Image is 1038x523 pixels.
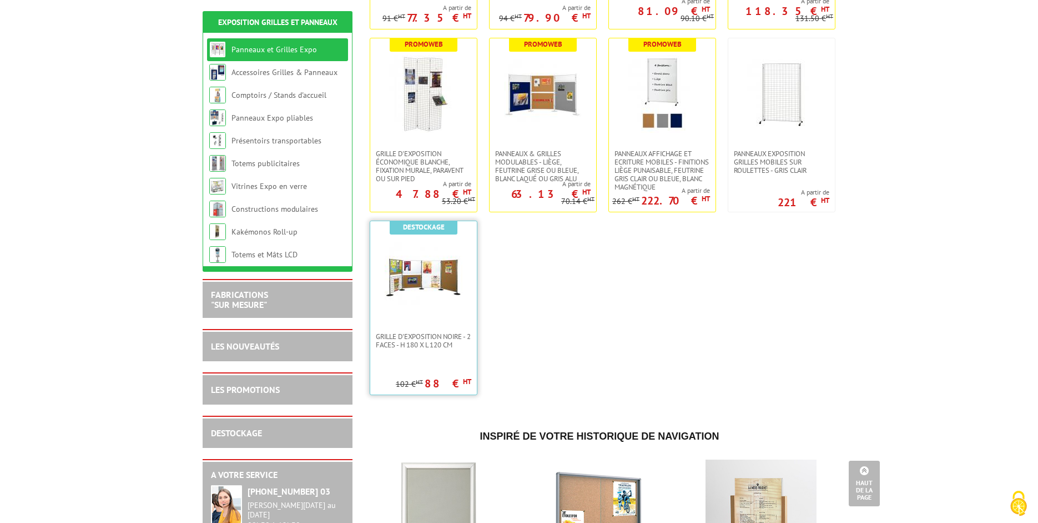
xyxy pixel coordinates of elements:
[209,246,226,263] img: Totems et Mâts LCD
[211,470,344,480] h2: A votre service
[743,55,820,133] img: Panneaux Exposition Grilles mobiles sur roulettes - gris clair
[702,4,710,14] sup: HT
[209,87,226,103] img: Comptoirs / Stands d'accueil
[405,39,443,49] b: Promoweb
[231,250,298,260] a: Totems et Mâts LCD
[370,332,477,349] a: Grille d'exposition noire - 2 faces - H 180 x L 120 cm
[707,12,714,20] sup: HT
[231,90,326,100] a: Comptoirs / Stands d'accueil
[681,14,714,23] p: 90.10 €
[499,3,591,12] span: A partir de
[211,384,280,395] a: LES PROMOTIONS
[490,150,596,183] a: Panneaux & Grilles modulables - liège, feutrine grise ou bleue, blanc laqué ou gris alu
[728,150,835,175] a: Panneaux Exposition Grilles mobiles sur roulettes - gris clair
[582,187,591,197] sup: HT
[231,113,313,123] a: Panneaux Expo pliables
[209,132,226,149] img: Présentoirs transportables
[407,14,471,21] p: 77.35 €
[248,501,344,520] div: [PERSON_NAME][DATE] au [DATE]
[523,14,591,21] p: 79.90 €
[524,39,562,49] b: Promoweb
[632,195,639,203] sup: HT
[248,486,330,497] strong: [PHONE_NUMBER] 03
[499,14,522,23] p: 94 €
[209,223,226,240] img: Kakémonos Roll-up
[231,136,321,146] a: Présentoirs transportables
[209,64,226,81] img: Accessoires Grilles & Panneaux
[416,378,423,386] sup: HT
[211,427,262,439] a: DESTOCKAGE
[778,188,829,197] span: A partir de
[382,14,405,23] p: 91 €
[638,8,710,14] p: 81.09 €
[849,461,880,506] a: Haut de la page
[623,55,701,133] img: Panneaux Affichage et Ecriture Mobiles - finitions liège punaisable, feutrine gris clair ou bleue...
[218,17,337,27] a: Exposition Grilles et Panneaux
[490,180,591,188] span: A partir de
[702,194,710,203] sup: HT
[745,8,829,14] p: 118.35 €
[370,180,471,188] span: A partir de
[587,195,594,203] sup: HT
[211,289,268,310] a: FABRICATIONS"Sur Mesure"
[609,150,715,191] a: Panneaux Affichage et Ecriture Mobiles - finitions liège punaisable, feutrine gris clair ou bleue...
[821,4,829,14] sup: HT
[385,55,462,133] img: Grille d'exposition économique blanche, fixation murale, paravent ou sur pied
[463,11,471,21] sup: HT
[231,67,337,77] a: Accessoires Grilles & Panneaux
[396,380,423,388] p: 102 €
[442,197,475,206] p: 53.20 €
[382,3,471,12] span: A partir de
[231,181,307,191] a: Vitrines Expo en verre
[734,150,829,175] span: Panneaux Exposition Grilles mobiles sur roulettes - gris clair
[209,109,226,126] img: Panneaux Expo pliables
[209,201,226,217] img: Constructions modulaires
[231,227,298,237] a: Kakémonos Roll-up
[370,150,477,183] a: Grille d'exposition économique blanche, fixation murale, paravent ou sur pied
[641,197,710,204] p: 222.70 €
[398,12,405,20] sup: HT
[396,191,471,197] p: 47.88 €
[376,150,471,183] span: Grille d'exposition économique blanche, fixation murale, paravent ou sur pied
[612,197,639,206] p: 262 €
[612,186,710,195] span: A partir de
[582,11,591,21] sup: HT
[495,150,591,183] span: Panneaux & Grilles modulables - liège, feutrine grise ou bleue, blanc laqué ou gris alu
[209,155,226,172] img: Totems publicitaires
[385,238,462,316] img: Grille d'exposition noire - 2 faces - H 180 x L 120 cm
[643,39,682,49] b: Promoweb
[504,55,582,133] img: Panneaux & Grilles modulables - liège, feutrine grise ou bleue, blanc laqué ou gris alu
[614,150,710,191] span: Panneaux Affichage et Ecriture Mobiles - finitions liège punaisable, feutrine gris clair ou bleue...
[231,204,318,214] a: Constructions modulaires
[778,199,829,206] p: 221 €
[231,44,317,54] a: Panneaux et Grilles Expo
[1005,490,1032,517] img: Cookies (fenêtre modale)
[211,341,279,352] a: LES NOUVEAUTÉS
[403,222,445,232] b: Destockage
[480,431,719,442] span: Inspiré de votre historique de navigation
[425,380,471,387] p: 88 €
[468,195,475,203] sup: HT
[463,187,471,197] sup: HT
[826,12,833,20] sup: HT
[795,14,833,23] p: 131.50 €
[561,197,594,206] p: 70.14 €
[231,158,300,168] a: Totems publicitaires
[515,12,522,20] sup: HT
[209,178,226,195] img: Vitrines Expo en verre
[511,191,591,197] p: 63.13 €
[209,41,226,58] img: Panneaux et Grilles Expo
[821,196,829,205] sup: HT
[999,485,1038,523] button: Cookies (fenêtre modale)
[376,332,471,349] span: Grille d'exposition noire - 2 faces - H 180 x L 120 cm
[463,377,471,386] sup: HT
